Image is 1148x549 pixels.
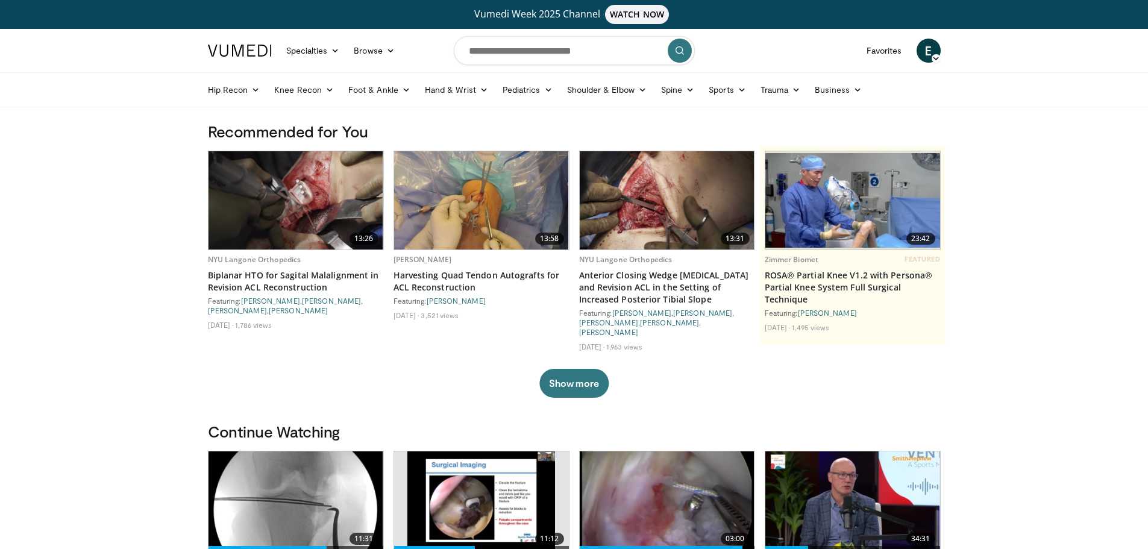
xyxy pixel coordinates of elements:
[427,296,486,305] a: [PERSON_NAME]
[201,78,268,102] a: Hip Recon
[279,39,347,63] a: Specialties
[580,151,754,249] a: 13:31
[208,320,234,330] li: [DATE]
[394,254,452,265] a: [PERSON_NAME]
[539,369,609,398] button: Show more
[654,78,701,102] a: Spine
[579,269,755,306] a: Anterior Closing Wedge [MEDICAL_DATA] and Revision ACL in the Setting of Increased Posterior Tibi...
[394,151,569,249] img: 843853cb-5da1-40de-99b2-e9a24608b02f.620x360_q85_upscale.jpg
[721,533,750,545] span: 03:00
[906,233,935,245] span: 23:42
[421,310,459,320] li: 3,521 views
[208,306,267,315] a: [PERSON_NAME]
[267,78,341,102] a: Knee Recon
[579,318,638,327] a: [PERSON_NAME]
[579,254,673,265] a: NYU Langone Orthopedics
[792,322,829,332] li: 1,495 views
[210,5,939,24] a: Vumedi Week 2025 ChannelWATCH NOW
[701,78,753,102] a: Sports
[418,78,495,102] a: Hand & Wrist
[906,533,935,545] span: 34:31
[208,296,384,315] div: Featuring: , , ,
[765,151,940,249] a: 23:42
[579,342,605,351] li: [DATE]
[765,153,940,248] img: 99b1778f-d2b2-419a-8659-7269f4b428ba.620x360_q85_upscale.jpg
[721,233,750,245] span: 13:31
[765,269,941,306] a: ROSA® Partial Knee V1.2 with Persona® Partial Knee System Full Surgical Technique
[350,533,378,545] span: 11:31
[208,422,941,441] h3: Continue Watching
[235,320,272,330] li: 1,786 views
[208,45,272,57] img: VuMedi Logo
[859,39,909,63] a: Favorites
[580,151,754,249] img: c9846018-ed9f-4368-a104-5cdb0521b562.JPG.620x360_q85_upscale.jpg
[579,328,638,336] a: [PERSON_NAME]
[394,296,569,306] div: Featuring:
[765,322,791,332] li: [DATE]
[917,39,941,63] a: E
[302,296,361,305] a: [PERSON_NAME]
[905,255,940,263] span: FEATURED
[560,78,654,102] a: Shoulder & Elbow
[798,309,857,317] a: [PERSON_NAME]
[808,78,869,102] a: Business
[535,233,564,245] span: 13:58
[605,5,669,24] span: WATCH NOW
[350,233,378,245] span: 13:26
[454,36,695,65] input: Search topics, interventions
[606,342,642,351] li: 1,963 views
[535,533,564,545] span: 11:12
[673,309,732,317] a: [PERSON_NAME]
[612,309,671,317] a: [PERSON_NAME]
[208,122,941,141] h3: Recommended for You
[394,151,569,249] a: 13:58
[347,39,402,63] a: Browse
[208,269,384,293] a: Biplanar HTO for Sagital Malalignment in Revision ACL Reconstruction
[208,254,301,265] a: NYU Langone Orthopedics
[394,310,419,320] li: [DATE]
[579,308,755,337] div: Featuring: , , , ,
[269,306,328,315] a: [PERSON_NAME]
[765,254,819,265] a: Zimmer Biomet
[341,78,418,102] a: Foot & Ankle
[495,78,560,102] a: Pediatrics
[241,296,300,305] a: [PERSON_NAME]
[640,318,699,327] a: [PERSON_NAME]
[209,151,383,249] a: 13:26
[765,308,941,318] div: Featuring:
[209,151,383,249] img: 406cbafe-d272-4765-9604-725eef042e32.620x360_q85_upscale.jpg
[753,78,808,102] a: Trauma
[394,269,569,293] a: Harvesting Quad Tendon Autografts for ACL Reconstruction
